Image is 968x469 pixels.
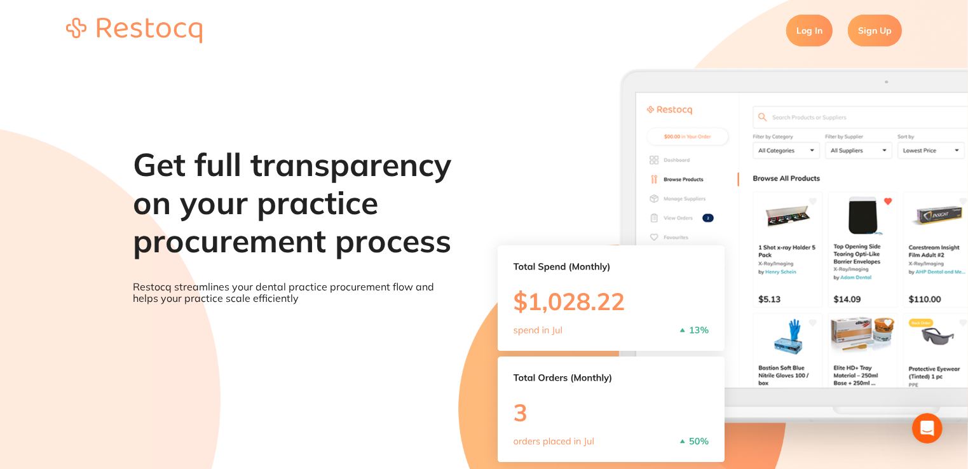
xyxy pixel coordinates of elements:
[66,18,202,43] img: restocq_logo.svg
[848,15,902,46] a: Sign Up
[133,281,453,304] p: Restocq streamlines your dental practice procurement flow and helps your practice scale efficiently
[786,15,833,46] a: Log In
[912,413,943,444] iframe: Intercom live chat
[133,146,453,260] h1: Get full transparency on your practice procurement process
